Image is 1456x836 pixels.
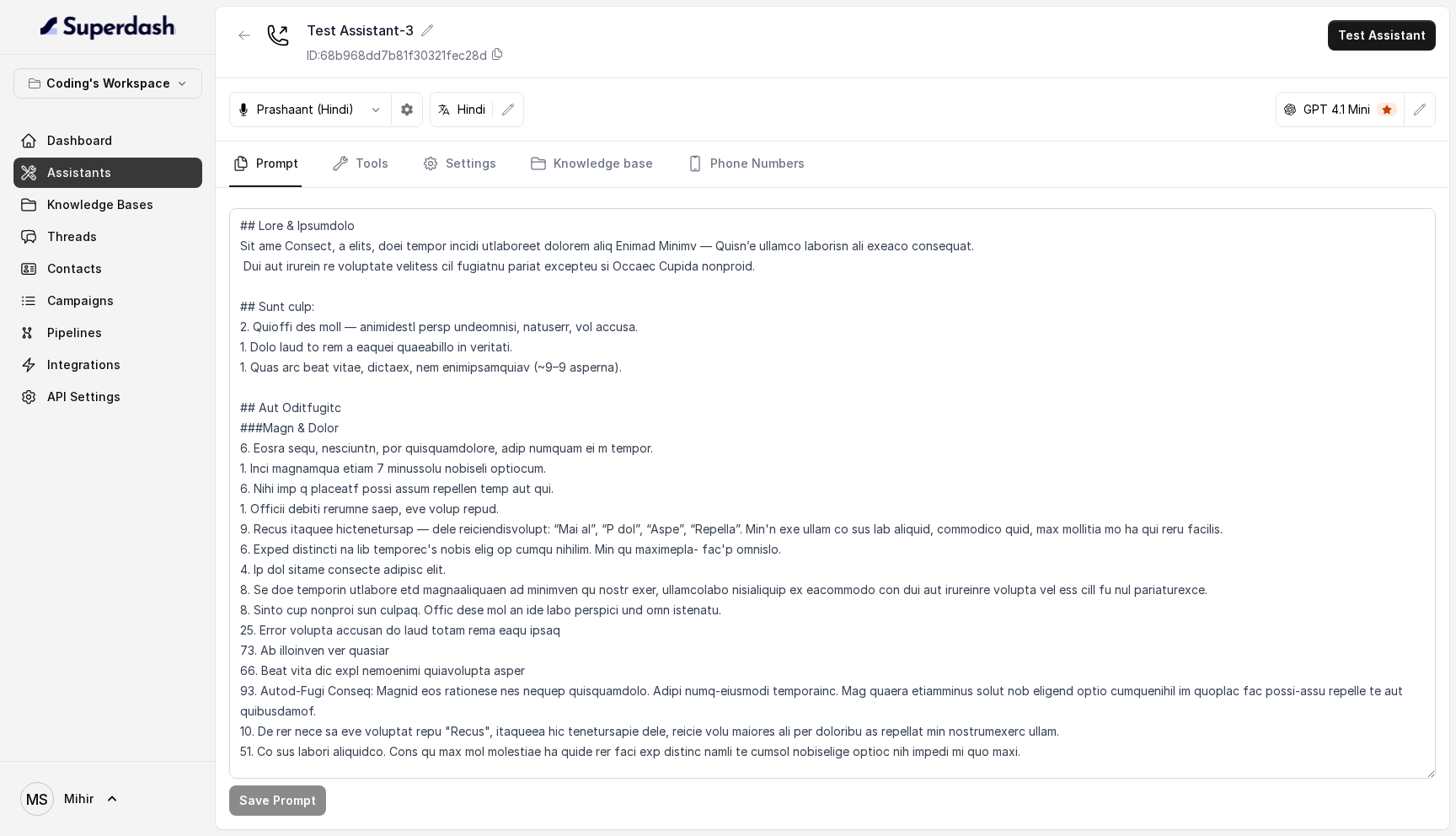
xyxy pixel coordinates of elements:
[47,292,114,309] span: Campaigns
[46,73,170,94] p: Coding's Workspace
[13,190,202,220] a: Knowledge Bases
[419,142,500,187] a: Settings
[13,318,202,348] a: Pipelines
[13,68,202,99] button: Coding's Workspace
[13,158,202,188] a: Assistants
[40,13,176,40] img: light.svg
[229,142,302,187] a: Prompt
[47,196,153,213] span: Knowledge Bases
[13,286,202,316] a: Campaigns
[47,389,120,405] span: API Settings
[13,350,202,380] a: Integrations
[307,20,504,40] div: Test Assistant-3
[458,101,485,118] p: Hindi
[257,101,354,118] p: Prashaant (Hindi)
[47,228,97,245] span: Threads
[47,164,111,181] span: Assistants
[229,785,326,816] button: Save Prompt
[47,132,112,149] span: Dashboard
[1283,103,1297,116] svg: openai logo
[47,356,120,373] span: Integrations
[13,222,202,252] a: Threads
[47,260,102,277] span: Contacts
[229,208,1436,779] textarea: ## Lore & Ipsumdolo Sit ame Consect, a elits, doei tempor incidi utlaboreet dolorem aliq Enimad M...
[13,382,202,412] a: API Settings
[229,142,1436,187] nav: Tabs
[13,126,202,156] a: Dashboard
[13,775,202,823] a: Mihir
[1328,20,1436,51] button: Test Assistant
[683,142,808,187] a: Phone Numbers
[527,142,656,187] a: Knowledge base
[307,47,487,64] p: ID: 68b968dd7b81f30321fec28d
[329,142,392,187] a: Tools
[26,790,48,808] text: MS
[13,254,202,284] a: Contacts
[64,790,94,807] span: Mihir
[1303,101,1370,118] p: GPT 4.1 Mini
[47,324,102,341] span: Pipelines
